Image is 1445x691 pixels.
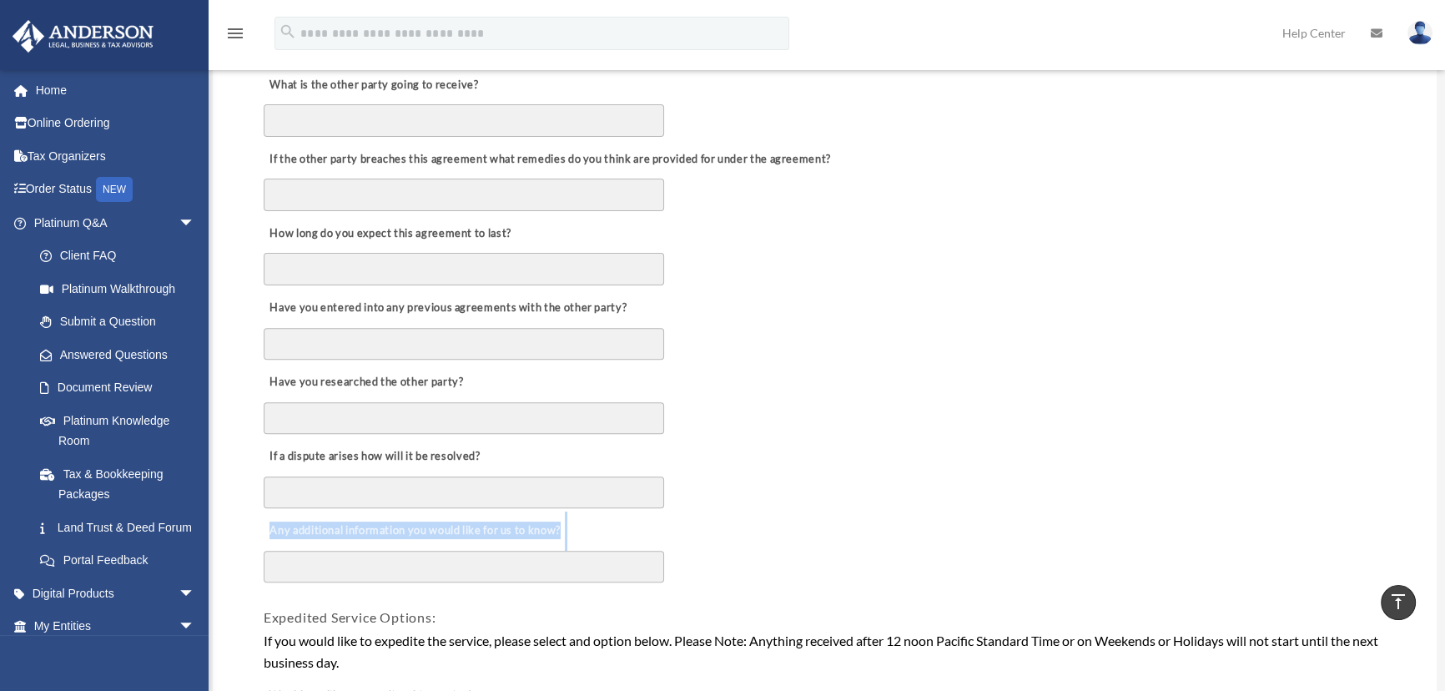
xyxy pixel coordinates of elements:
[1388,592,1408,612] i: vertical_align_top
[225,23,245,43] i: menu
[264,222,516,245] label: How long do you expect this agreement to last?
[23,511,220,544] a: Land Trust & Deed Forum
[12,577,220,610] a: Digital Productsarrow_drop_down
[12,73,220,107] a: Home
[264,630,1387,673] div: If you would like to expedite the service, please select and option below. Please Note: Anything ...
[264,520,565,543] label: Any additional information you would like for us to know?
[12,610,220,643] a: My Entitiesarrow_drop_down
[279,23,297,41] i: search
[264,371,468,395] label: Have you researched the other party?
[264,609,436,625] span: Expedited Service Options:
[23,404,220,457] a: Platinum Knowledge Room
[8,20,159,53] img: Anderson Advisors Platinum Portal
[179,610,212,644] span: arrow_drop_down
[12,173,220,207] a: Order StatusNEW
[23,272,220,305] a: Platinum Walkthrough
[225,29,245,43] a: menu
[179,206,212,240] span: arrow_drop_down
[264,446,485,469] label: If a dispute arises how will it be resolved?
[23,371,212,405] a: Document Review
[264,73,483,97] label: What is the other party going to receive?
[12,107,220,140] a: Online Ordering
[12,139,220,173] a: Tax Organizers
[23,305,220,339] a: Submit a Question
[1381,585,1416,620] a: vertical_align_top
[179,577,212,611] span: arrow_drop_down
[23,457,220,511] a: Tax & Bookkeeping Packages
[1407,21,1432,45] img: User Pic
[264,296,632,320] label: Have you entered into any previous agreements with the other party?
[264,148,835,171] label: If the other party breaches this agreement what remedies do you think are provided for under the ...
[23,544,220,578] a: Portal Feedback
[12,206,220,240] a: Platinum Q&Aarrow_drop_down
[96,177,133,202] div: NEW
[23,338,220,371] a: Answered Questions
[23,240,220,273] a: Client FAQ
